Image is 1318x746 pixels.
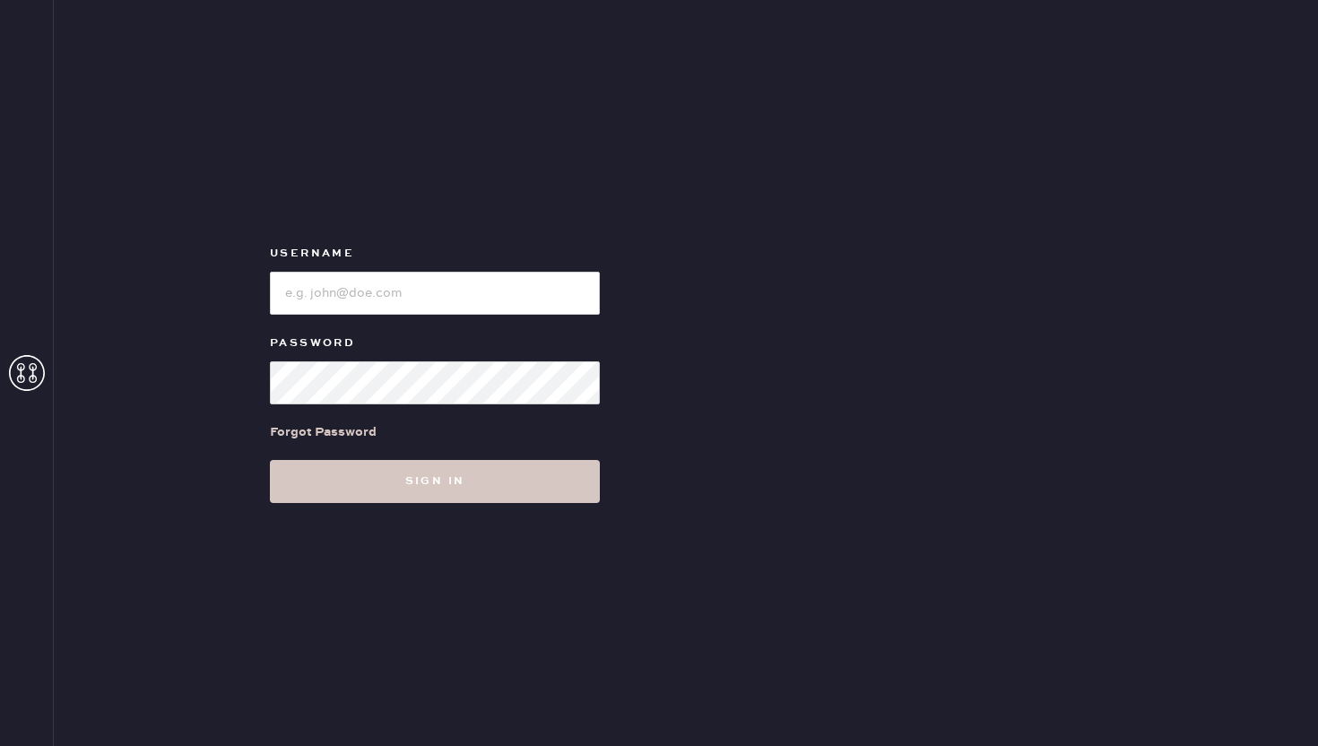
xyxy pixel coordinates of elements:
button: Sign in [270,460,600,503]
label: Username [270,243,600,265]
label: Password [270,333,600,354]
div: Forgot Password [270,422,377,442]
input: e.g. john@doe.com [270,272,600,315]
a: Forgot Password [270,404,377,460]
